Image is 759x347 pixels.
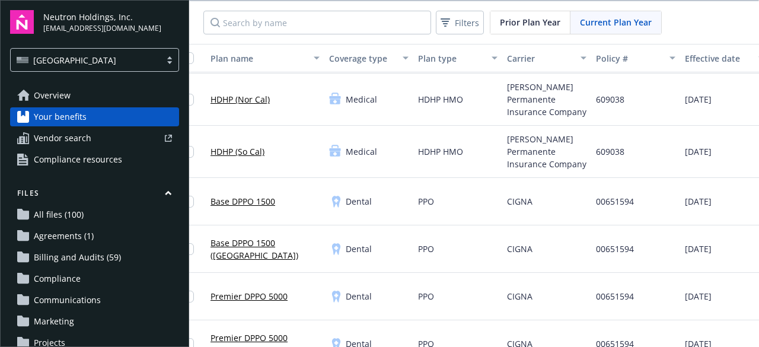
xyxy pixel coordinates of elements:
span: Communications [34,291,101,310]
div: Plan type [418,52,484,65]
span: Compliance resources [34,150,122,169]
div: Effective date [685,52,751,65]
span: 609038 [596,145,624,158]
span: Billing and Audits (59) [34,248,121,267]
span: [DATE] [685,93,712,106]
a: HDHP (Nor Cal) [211,93,270,106]
span: [GEOGRAPHIC_DATA] [17,54,155,66]
button: Plan type [413,44,502,72]
a: Premier DPPO 5000 [211,290,288,303]
span: [PERSON_NAME] Permanente Insurance Company [507,81,586,118]
span: Vendor search [34,129,91,148]
a: All files (100) [10,205,179,224]
span: [DATE] [685,195,712,208]
span: HDHP HMO [418,145,463,158]
a: Billing and Audits (59) [10,248,179,267]
span: Your benefits [34,107,87,126]
input: Search by name [203,11,431,34]
span: Filters [438,14,481,31]
span: All files (100) [34,205,84,224]
span: PPO [418,290,434,303]
a: Marketing [10,312,179,331]
span: Medical [346,93,377,106]
button: Neutron Holdings, Inc.[EMAIL_ADDRESS][DOMAIN_NAME] [43,10,179,34]
button: Carrier [502,44,591,72]
span: 609038 [596,93,624,106]
span: 00651594 [596,195,634,208]
a: Base DPPO 1500 ([GEOGRAPHIC_DATA]) [211,237,320,262]
span: Dental [346,243,372,255]
a: Your benefits [10,107,179,126]
div: Plan name [211,52,307,65]
span: Current Plan Year [580,16,652,28]
span: Prior Plan Year [500,16,560,28]
a: Vendor search [10,129,179,148]
button: Files [10,188,179,203]
span: 00651594 [596,290,634,303]
span: Compliance [34,269,81,288]
div: Carrier [507,52,573,65]
span: CIGNA [507,290,532,303]
span: HDHP HMO [418,93,463,106]
a: HDHP (So Cal) [211,145,264,158]
span: Agreements (1) [34,227,94,246]
span: [DATE] [685,145,712,158]
div: Coverage type [329,52,396,65]
button: Plan name [206,44,324,72]
span: Marketing [34,312,74,331]
span: [EMAIL_ADDRESS][DOMAIN_NAME] [43,23,161,34]
a: Compliance resources [10,150,179,169]
span: Filters [455,17,479,29]
a: Overview [10,86,179,105]
span: Overview [34,86,71,105]
a: Agreements (1) [10,227,179,246]
button: Coverage type [324,44,413,72]
span: Medical [346,145,377,158]
a: Compliance [10,269,179,288]
span: Dental [346,195,372,208]
img: navigator-logo.svg [10,10,34,34]
div: Policy # [596,52,662,65]
a: Base DPPO 1500 [211,195,275,208]
span: 00651594 [596,243,634,255]
span: PPO [418,243,434,255]
button: Policy # [591,44,680,72]
span: Neutron Holdings, Inc. [43,11,161,23]
a: Communications [10,291,179,310]
span: [DATE] [685,243,712,255]
span: CIGNA [507,195,532,208]
span: Dental [346,290,372,303]
button: Filters [436,11,484,34]
span: CIGNA [507,243,532,255]
span: [PERSON_NAME] Permanente Insurance Company [507,133,586,170]
span: PPO [418,195,434,208]
span: [GEOGRAPHIC_DATA] [33,54,116,66]
span: [DATE] [685,290,712,303]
